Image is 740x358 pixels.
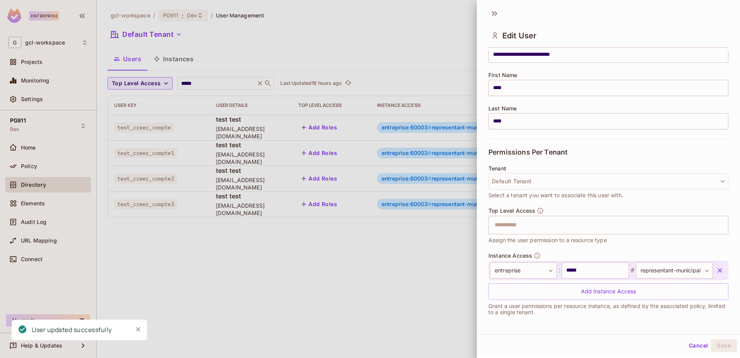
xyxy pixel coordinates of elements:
div: User updated successfully [32,325,112,335]
span: First Name [488,72,517,78]
span: Tenant [488,165,506,172]
button: Close [132,324,144,335]
div: entreprise [490,262,557,279]
span: Last Name [488,105,517,112]
span: Assign the user permission to a resource type [488,236,607,244]
span: : [557,266,562,275]
div: representant-municipal [636,262,713,279]
button: Open [724,224,726,225]
div: Add Instance Access [488,283,728,300]
button: Save [711,339,737,352]
button: Cancel [686,339,711,352]
span: Select a tenant you want to associate this user with. [488,191,623,200]
span: Top Level Access [488,208,535,214]
span: Edit User [502,31,536,40]
span: Instance Access [488,253,532,259]
span: Permissions Per Tenant [488,148,567,156]
button: Default Tenant [488,173,728,189]
span: # [629,266,636,275]
p: Grant a user permissions per resource instance, as defined by the associated policy, limited to a... [488,303,728,315]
